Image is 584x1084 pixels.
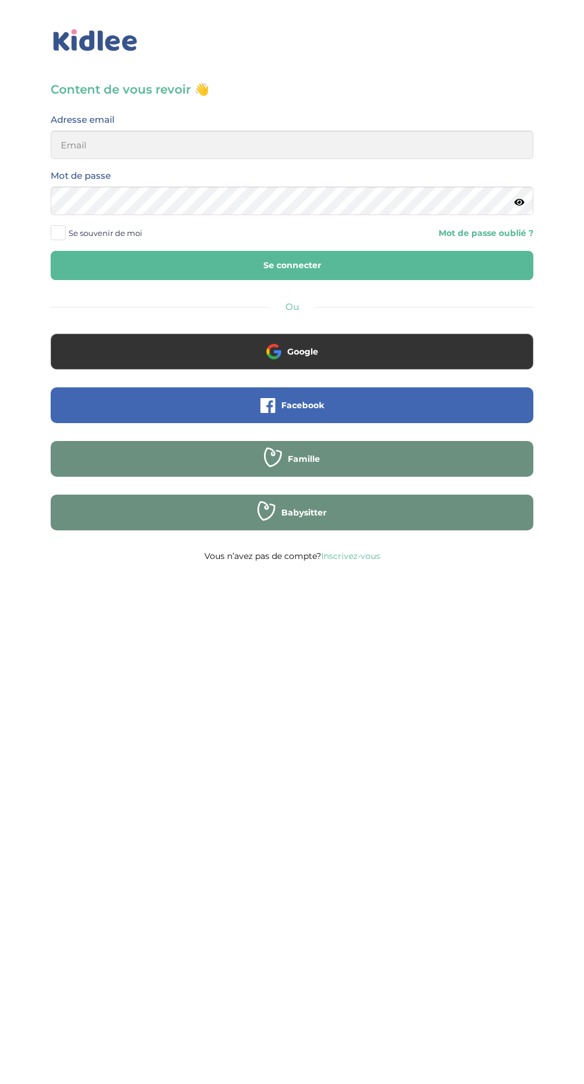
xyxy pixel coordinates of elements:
span: Facebook [281,399,324,411]
a: Inscrivez-vous [321,551,380,561]
img: google.png [266,344,281,359]
input: Email [51,131,533,159]
button: Babysitter [51,495,533,530]
label: Mot de passe [51,168,111,184]
a: Babysitter [51,515,533,526]
h3: Content de vous revoir 👋 [51,81,533,98]
a: Facebook [51,408,533,419]
button: Facebook [51,387,533,423]
button: Google [51,334,533,369]
span: Google [287,346,318,358]
img: logo_kidlee_bleu [51,27,140,54]
span: Famille [288,453,320,465]
a: Famille [51,461,533,473]
label: Adresse email [51,112,114,128]
a: Mot de passe oublié ? [439,228,533,239]
button: Se connecter [51,251,533,280]
a: Google [51,354,533,365]
p: Vous n’avez pas de compte? [51,548,533,564]
span: Se souvenir de moi [69,225,142,241]
span: Babysitter [281,507,327,518]
span: Ou [285,301,299,312]
img: facebook.png [260,398,275,413]
button: Famille [51,441,533,477]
